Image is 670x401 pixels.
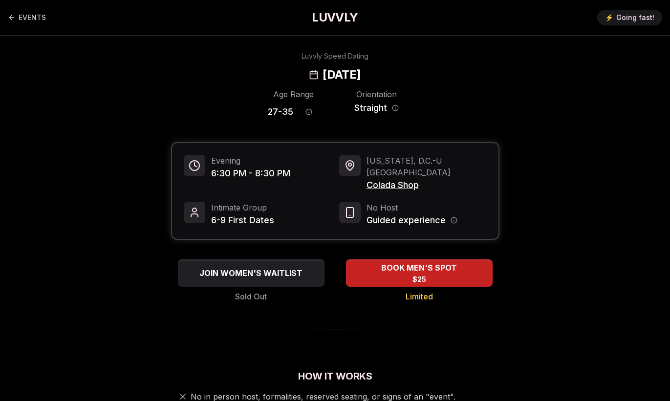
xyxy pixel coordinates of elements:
[8,8,46,27] a: Back to events
[451,217,457,224] button: Host information
[346,259,493,287] button: BOOK MEN'S SPOT - Limited
[605,13,613,22] span: ⚡️
[211,213,274,227] span: 6-9 First Dates
[367,155,487,178] span: [US_STATE], D.C. - U [GEOGRAPHIC_DATA]
[323,67,361,83] h2: [DATE]
[354,101,387,115] span: Straight
[379,262,459,274] span: BOOK MEN'S SPOT
[197,267,304,279] span: JOIN WOMEN'S WAITLIST
[268,105,293,119] span: 27 - 35
[351,88,403,100] div: Orientation
[406,291,433,302] span: Limited
[211,155,290,167] span: Evening
[268,88,320,100] div: Age Range
[392,105,399,111] button: Orientation information
[367,213,446,227] span: Guided experience
[211,167,290,180] span: 6:30 PM - 8:30 PM
[302,51,368,61] div: Luvvly Speed Dating
[367,178,487,192] span: Colada Shop
[367,202,457,213] span: No Host
[211,202,274,213] span: Intimate Group
[178,259,324,287] button: JOIN WOMEN'S WAITLIST - Sold Out
[171,369,499,383] h2: How It Works
[412,274,426,284] span: $25
[616,13,654,22] span: Going fast!
[298,101,320,123] button: Age range information
[235,291,267,302] span: Sold Out
[312,10,358,25] a: LUVVLY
